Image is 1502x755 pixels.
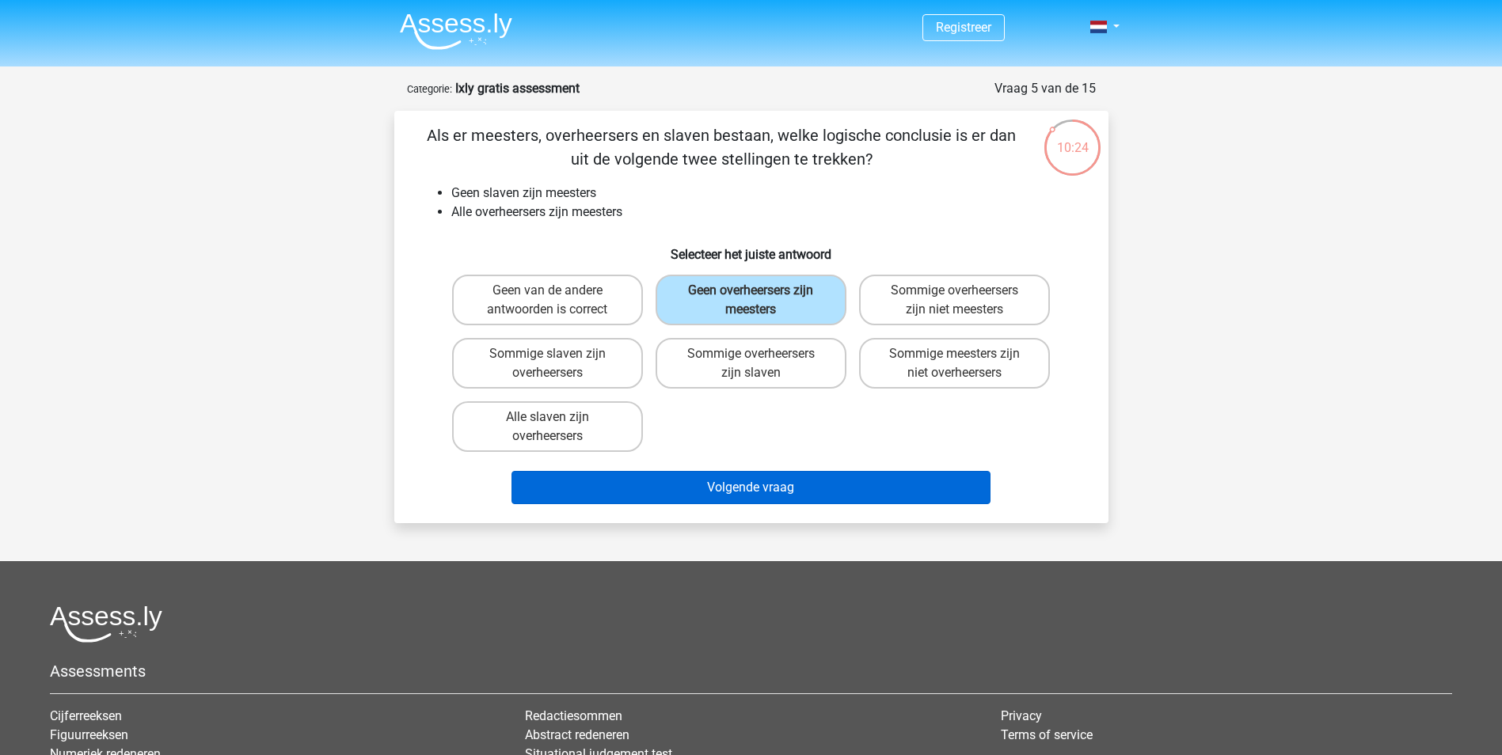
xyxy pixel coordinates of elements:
label: Geen overheersers zijn meesters [656,275,846,325]
label: Sommige overheersers zijn niet meesters [859,275,1050,325]
label: Sommige overheersers zijn slaven [656,338,846,389]
li: Alle overheersers zijn meesters [451,203,1083,222]
a: Registreer [936,20,991,35]
strong: Ixly gratis assessment [455,81,580,96]
li: Geen slaven zijn meesters [451,184,1083,203]
h6: Selecteer het juiste antwoord [420,234,1083,262]
img: Assessly logo [50,605,162,643]
a: Figuurreeksen [50,727,128,742]
a: Privacy [1001,708,1042,723]
button: Volgende vraag [511,471,991,504]
label: Alle slaven zijn overheersers [452,401,643,452]
a: Terms of service [1001,727,1093,742]
div: Vraag 5 van de 15 [994,79,1096,98]
label: Sommige slaven zijn overheersers [452,338,643,389]
a: Redactiesommen [525,708,622,723]
div: 10:24 [1043,118,1102,157]
img: Assessly [400,13,512,50]
small: Categorie: [407,83,452,95]
a: Abstract redeneren [525,727,629,742]
h5: Assessments [50,662,1452,681]
a: Cijferreeksen [50,708,122,723]
label: Geen van de andere antwoorden is correct [452,275,643,325]
p: Als er meesters, overheersers en slaven bestaan, welke logische conclusie is er dan uit de volgen... [420,123,1024,171]
label: Sommige meesters zijn niet overheersers [859,338,1050,389]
